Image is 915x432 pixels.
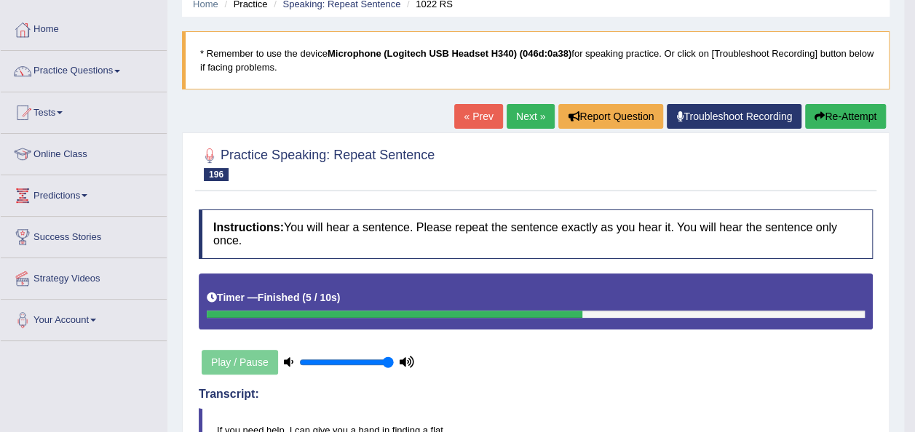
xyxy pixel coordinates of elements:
[1,300,167,336] a: Your Account
[454,104,502,129] a: « Prev
[805,104,886,129] button: Re-Attempt
[328,48,571,59] b: Microphone (Logitech USB Headset H340) (046d:0a38)
[1,258,167,295] a: Strategy Videos
[207,292,340,303] h5: Timer —
[1,175,167,212] a: Predictions
[182,31,890,89] blockquote: * Remember to use the device for speaking practice. Or click on [Troubleshoot Recording] button b...
[1,51,167,87] a: Practice Questions
[337,292,341,303] b: )
[1,92,167,129] a: Tests
[199,145,435,181] h2: Practice Speaking: Repeat Sentence
[1,9,167,46] a: Home
[558,104,663,129] button: Report Question
[258,292,300,303] b: Finished
[1,134,167,170] a: Online Class
[204,168,229,181] span: 196
[302,292,306,303] b: (
[507,104,555,129] a: Next »
[199,209,873,258] h4: You will hear a sentence. Please repeat the sentence exactly as you hear it. You will hear the se...
[213,221,284,233] b: Instructions:
[1,217,167,253] a: Success Stories
[199,388,873,401] h4: Transcript:
[306,292,337,303] b: 5 / 10s
[667,104,801,129] a: Troubleshoot Recording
